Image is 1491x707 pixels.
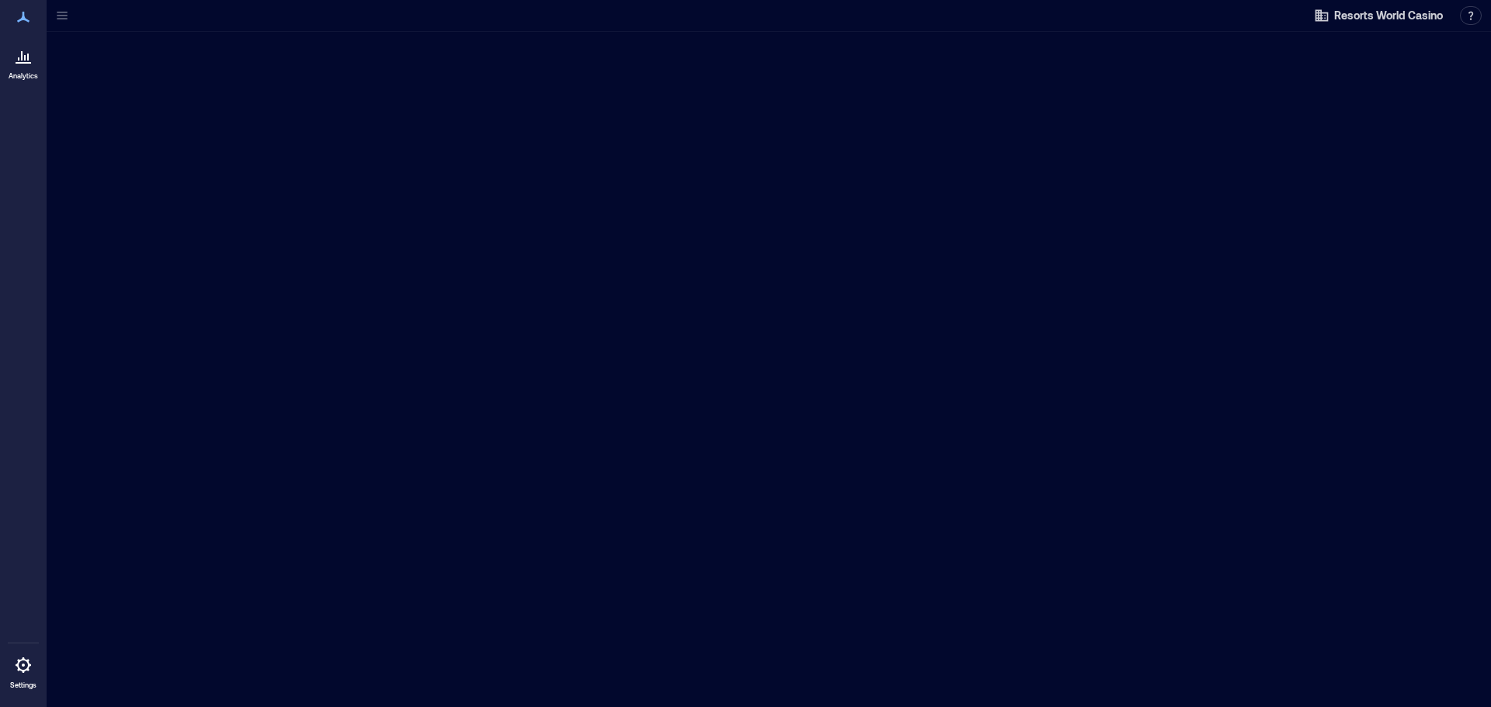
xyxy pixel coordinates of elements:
[4,37,43,85] a: Analytics
[1334,8,1443,23] span: Resorts World Casino
[9,71,38,81] p: Analytics
[1309,3,1448,28] button: Resorts World Casino
[5,646,42,695] a: Settings
[10,681,36,690] p: Settings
